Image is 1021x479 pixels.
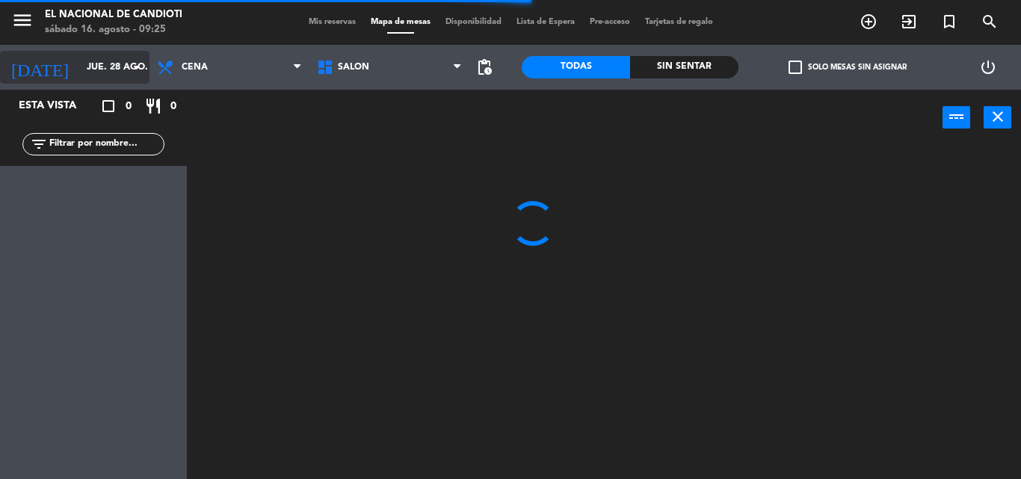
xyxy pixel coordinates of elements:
span: Mapa de mesas [363,18,438,26]
span: Pre-acceso [582,18,638,26]
span: pending_actions [475,58,493,76]
i: close [989,108,1007,126]
input: Filtrar por nombre... [48,136,164,152]
div: El Nacional de Candioti [45,7,182,22]
i: power_input [948,108,966,126]
span: Cena [182,62,208,72]
i: add_circle_outline [860,13,877,31]
i: exit_to_app [900,13,918,31]
i: search [981,13,999,31]
i: arrow_drop_down [128,58,146,76]
div: Sin sentar [630,56,738,78]
i: menu [11,9,34,31]
i: crop_square [99,97,117,115]
span: 0 [126,98,132,115]
span: 0 [170,98,176,115]
i: power_settings_new [979,58,997,76]
span: check_box_outline_blank [789,61,802,74]
span: Lista de Espera [509,18,582,26]
span: SALON [338,62,369,72]
div: Esta vista [7,97,108,115]
i: restaurant [144,97,162,115]
div: sábado 16. agosto - 09:25 [45,22,182,37]
i: filter_list [30,135,48,153]
span: Mis reservas [301,18,363,26]
div: Todas [522,56,630,78]
button: close [984,106,1011,129]
button: power_input [943,106,970,129]
span: Disponibilidad [438,18,509,26]
label: Solo mesas sin asignar [789,61,907,74]
button: menu [11,9,34,37]
i: turned_in_not [940,13,958,31]
span: Tarjetas de regalo [638,18,721,26]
